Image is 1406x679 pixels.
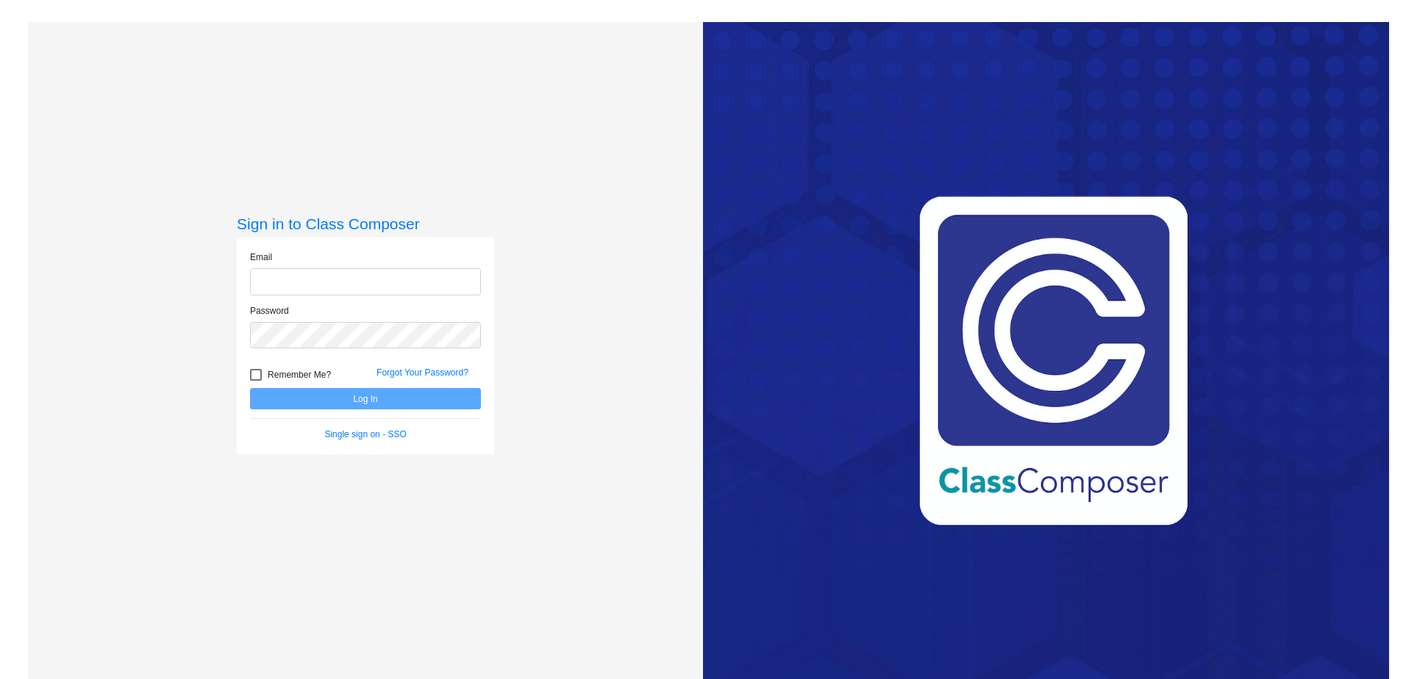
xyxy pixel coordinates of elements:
[268,366,331,384] span: Remember Me?
[250,251,272,264] label: Email
[250,388,481,409] button: Log In
[237,215,494,233] h3: Sign in to Class Composer
[377,367,468,378] a: Forgot Your Password?
[250,304,289,317] label: Password
[324,429,406,439] a: Single sign on - SSO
